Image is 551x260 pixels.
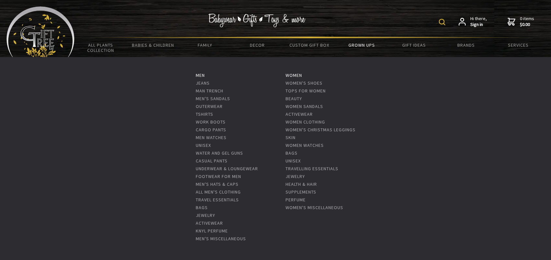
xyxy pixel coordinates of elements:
a: Casual Pants [196,158,228,164]
a: Bags [286,150,298,156]
img: product search [439,19,445,25]
a: Family [179,38,231,52]
a: Hi there,Sign in [459,16,487,27]
a: Cargo Pants [196,127,226,133]
a: Men's Miscellaneous [196,236,246,242]
a: Men's Sandals [196,96,230,101]
a: Footwear For Men [196,173,241,179]
a: Tops for Women [286,88,326,94]
img: Babyware - Gifts - Toys and more... [6,6,75,60]
a: Beauty [286,96,302,101]
a: ActiveWear [196,220,223,226]
a: Jewelry [286,173,305,179]
a: UniSex [196,142,211,148]
a: Services [492,38,545,52]
strong: $0.00 [520,22,534,28]
a: Underwear & Loungewear [196,166,258,171]
img: Babywear - Gifts - Toys & more [208,14,305,27]
a: Decor [231,38,283,52]
span: 0 items [520,16,534,27]
a: Women's Christmas Leggings [286,127,356,133]
a: 0 items$0.00 [508,16,534,27]
a: Knyl Perfume [196,228,228,234]
a: Women's shoes [286,80,322,86]
a: Man Trench [196,88,223,94]
a: Jewelry [196,212,215,218]
a: UniSex [286,158,301,164]
a: Babies & Children [127,38,179,52]
a: Custom Gift Box [283,38,335,52]
a: Grown Ups [336,38,388,52]
a: Women Watches [286,142,324,148]
a: All Men's Clothing [196,189,241,195]
a: Supplements [286,189,316,195]
a: Men's Hats & Caps [196,181,239,187]
a: Work Boots [196,119,226,125]
a: Travelling Essentials [286,166,338,171]
a: ActiveWear [286,111,313,117]
a: Tshirts [196,111,213,117]
a: Brands [440,38,492,52]
a: Gift Ideas [388,38,440,52]
a: Men [196,72,205,78]
a: Women's Miscellaneous [286,205,343,210]
a: All Plants Collection [75,38,127,57]
a: Men Watches [196,135,227,140]
a: Perfume [286,197,306,203]
a: Women Clothing [286,119,325,125]
strong: Sign in [470,22,487,28]
a: Health & Hair [286,181,317,187]
a: Jeans [196,80,210,86]
a: Bags [196,205,208,210]
a: Women Sandals [286,103,323,109]
a: Outerwear [196,103,223,109]
a: Water and Gel Guns [196,150,243,156]
span: Hi there, [470,16,487,27]
a: Travel Essentials [196,197,239,203]
a: Women [286,72,302,78]
a: Skin [286,135,296,140]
